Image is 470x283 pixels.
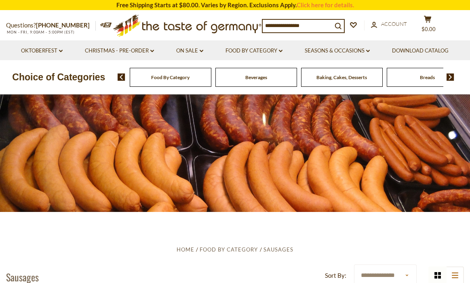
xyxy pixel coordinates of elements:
[245,74,267,80] a: Beverages
[381,21,407,27] span: Account
[226,46,282,55] a: Food By Category
[85,46,154,55] a: Christmas - PRE-ORDER
[263,246,293,253] a: Sausages
[6,20,96,31] p: Questions?
[392,46,449,55] a: Download Catalog
[305,46,370,55] a: Seasons & Occasions
[118,73,125,81] img: previous arrow
[420,74,435,80] a: Breads
[200,246,258,253] a: Food By Category
[151,74,190,80] a: Food By Category
[447,73,454,81] img: next arrow
[36,21,90,29] a: [PHONE_NUMBER]
[6,271,39,283] h1: Sausages
[325,270,346,281] label: Sort By:
[21,46,63,55] a: Oktoberfest
[297,1,354,8] a: Click here for details.
[176,46,203,55] a: On Sale
[415,15,440,36] button: $0.00
[6,30,75,34] span: MON - FRI, 9:00AM - 5:00PM (EST)
[316,74,367,80] a: Baking, Cakes, Desserts
[422,26,436,32] span: $0.00
[371,20,407,29] a: Account
[177,246,194,253] a: Home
